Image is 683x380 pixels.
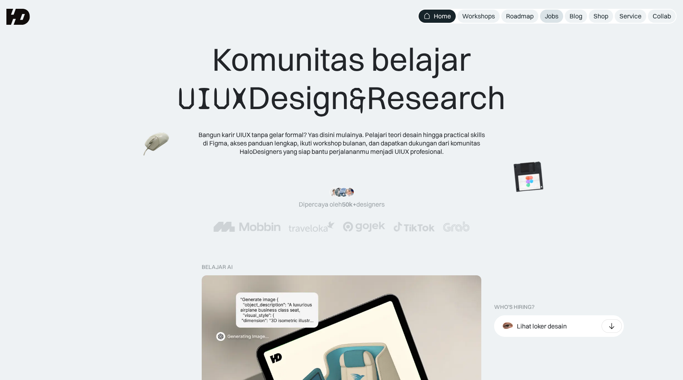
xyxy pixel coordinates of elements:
a: Collab [648,10,676,23]
div: Jobs [545,12,558,20]
div: WHO’S HIRING? [494,304,534,310]
a: Service [615,10,646,23]
div: Service [619,12,641,20]
div: Dipercaya oleh designers [299,200,385,209]
span: UIUX [178,80,248,118]
span: & [349,80,367,118]
div: Home [434,12,451,20]
div: Workshops [462,12,495,20]
div: Shop [594,12,608,20]
div: Lihat loker desain [517,322,567,330]
a: Jobs [540,10,563,23]
div: Komunitas belajar Design Research [178,40,506,118]
div: Roadmap [506,12,534,20]
div: Blog [570,12,582,20]
div: Collab [653,12,671,20]
div: Bangun karir UIUX tanpa gelar formal? Yas disini mulainya. Pelajari teori desain hingga practical... [198,131,485,155]
a: Roadmap [501,10,538,23]
a: Workshops [457,10,500,23]
a: Home [419,10,456,23]
div: belajar ai [202,264,232,271]
a: Shop [589,10,613,23]
a: Blog [565,10,587,23]
span: 50k+ [342,200,356,208]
